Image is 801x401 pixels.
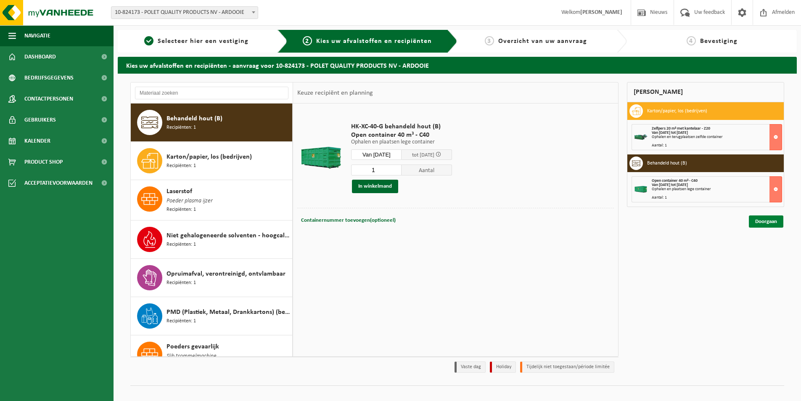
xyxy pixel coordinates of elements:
[652,143,782,148] div: Aantal: 1
[158,38,248,45] span: Selecteer hier een vestiging
[652,126,710,131] span: Zelfpers 20 m³ met kantelaar - Z20
[485,36,494,45] span: 3
[167,197,213,206] span: Poeder plasma ijzer
[131,180,293,220] button: Laserstof Poeder plasma ijzer Recipiënten: 1
[498,38,587,45] span: Overzicht van uw aanvraag
[167,241,196,249] span: Recipiënten: 1
[647,104,707,118] h3: Karton/papier, los (bedrijven)
[652,178,698,183] span: Open container 40 m³ - C40
[135,87,288,99] input: Materiaal zoeken
[402,165,452,175] span: Aantal
[652,187,782,191] div: Ophalen en plaatsen lege container
[167,124,196,132] span: Recipiënten: 1
[167,342,219,352] span: Poeders gevaarlijk
[167,162,196,170] span: Recipiënten: 1
[131,297,293,335] button: PMD (Plastiek, Metaal, Drankkartons) (bedrijven) Recipiënten: 1
[24,130,50,151] span: Kalender
[167,317,196,325] span: Recipiënten: 1
[24,67,74,88] span: Bedrijfsgegevens
[167,231,290,241] span: Niet gehalogeneerde solventen - hoogcalorisch in kleinverpakking
[652,196,782,200] div: Aantal: 1
[316,38,432,45] span: Kies uw afvalstoffen en recipiënten
[167,269,286,279] span: Opruimafval, verontreinigd, ontvlambaar
[351,131,452,139] span: Open container 40 m³ - C40
[351,122,452,131] span: HK-XC-40-G behandeld hout (B)
[131,104,293,142] button: Behandeld hout (B) Recipiënten: 1
[24,46,56,67] span: Dashboard
[351,139,452,145] p: Ophalen en plaatsen lege container
[24,109,56,130] span: Gebruikers
[167,206,196,214] span: Recipiënten: 1
[167,114,222,124] span: Behandeld hout (B)
[118,57,797,73] h2: Kies uw afvalstoffen en recipiënten - aanvraag voor 10-824173 - POLET QUALITY PRODUCTS NV - ARDOOIE
[351,149,402,160] input: Selecteer datum
[167,352,217,361] span: Slib trommelmachine
[111,7,258,19] span: 10-824173 - POLET QUALITY PRODUCTS NV - ARDOOIE
[520,361,614,373] li: Tijdelijk niet toegestaan/période limitée
[131,142,293,180] button: Karton/papier, los (bedrijven) Recipiënten: 1
[111,6,258,19] span: 10-824173 - POLET QUALITY PRODUCTS NV - ARDOOIE
[652,135,782,139] div: Ophalen en terugplaatsen zelfde container
[580,9,622,16] strong: [PERSON_NAME]
[24,151,63,173] span: Product Shop
[352,180,398,193] button: In winkelmand
[490,361,516,373] li: Holiday
[300,215,397,226] button: Containernummer toevoegen(optioneel)
[167,186,192,197] span: Laserstof
[301,218,396,223] span: Containernummer toevoegen(optioneel)
[24,88,73,109] span: Contactpersonen
[167,279,196,287] span: Recipiënten: 1
[700,38,738,45] span: Bevestiging
[455,361,486,373] li: Vaste dag
[412,152,434,158] span: tot [DATE]
[122,36,271,46] a: 1Selecteer hier een vestiging
[749,215,783,228] a: Doorgaan
[647,157,687,170] h3: Behandeld hout (B)
[293,82,377,104] div: Keuze recipiënt en planning
[303,36,312,45] span: 2
[167,152,252,162] span: Karton/papier, los (bedrijven)
[144,36,153,45] span: 1
[24,25,50,46] span: Navigatie
[652,183,688,187] strong: Van [DATE] tot [DATE]
[131,259,293,297] button: Opruimafval, verontreinigd, ontvlambaar Recipiënten: 1
[24,173,93,194] span: Acceptatievoorwaarden
[131,220,293,259] button: Niet gehalogeneerde solventen - hoogcalorisch in kleinverpakking Recipiënten: 1
[131,335,293,376] button: Poeders gevaarlijk Slib trommelmachine
[652,130,688,135] strong: Van [DATE] tot [DATE]
[167,307,290,317] span: PMD (Plastiek, Metaal, Drankkartons) (bedrijven)
[687,36,696,45] span: 4
[627,82,784,102] div: [PERSON_NAME]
